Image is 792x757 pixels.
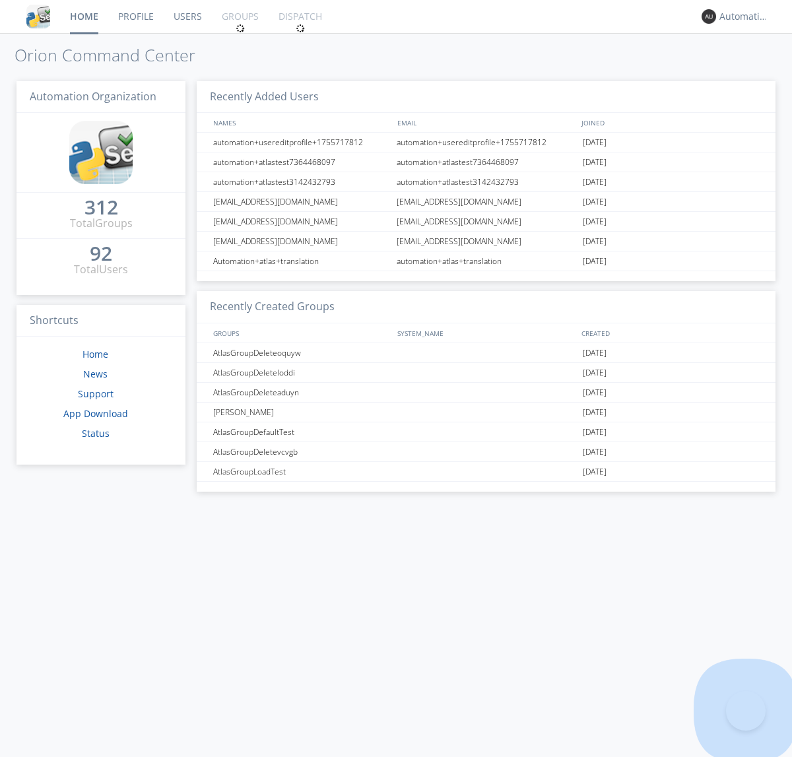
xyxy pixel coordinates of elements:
img: 373638.png [702,9,716,24]
div: [EMAIL_ADDRESS][DOMAIN_NAME] [210,212,393,231]
div: automation+usereditprofile+1755717812 [210,133,393,152]
div: NAMES [210,113,391,132]
a: Home [82,348,108,360]
h3: Recently Created Groups [197,291,775,323]
span: [DATE] [583,192,607,212]
span: [DATE] [583,403,607,422]
div: AtlasGroupDeleteoquyw [210,343,393,362]
a: 312 [84,201,118,216]
div: EMAIL [394,113,578,132]
div: [EMAIL_ADDRESS][DOMAIN_NAME] [393,192,579,211]
a: [PERSON_NAME][DATE] [197,403,775,422]
div: SYSTEM_NAME [394,323,578,343]
span: [DATE] [583,152,607,172]
div: [EMAIL_ADDRESS][DOMAIN_NAME] [393,212,579,231]
div: Automation+atlas+translation [210,251,393,271]
div: JOINED [578,113,763,132]
img: spin.svg [296,24,305,33]
a: AtlasGroupDeleteloddi[DATE] [197,363,775,383]
div: GROUPS [210,323,391,343]
div: automation+atlastest3142432793 [210,172,393,191]
span: [DATE] [583,251,607,271]
h3: Recently Added Users [197,81,775,114]
a: [EMAIL_ADDRESS][DOMAIN_NAME][EMAIL_ADDRESS][DOMAIN_NAME][DATE] [197,232,775,251]
div: Automation+atlas0026 [719,10,769,23]
a: App Download [63,407,128,420]
div: [EMAIL_ADDRESS][DOMAIN_NAME] [393,232,579,251]
span: [DATE] [583,363,607,383]
div: AtlasGroupLoadTest [210,462,393,481]
a: AtlasGroupDefaultTest[DATE] [197,422,775,442]
a: [EMAIL_ADDRESS][DOMAIN_NAME][EMAIL_ADDRESS][DOMAIN_NAME][DATE] [197,212,775,232]
a: [EMAIL_ADDRESS][DOMAIN_NAME][EMAIL_ADDRESS][DOMAIN_NAME][DATE] [197,192,775,212]
div: [EMAIL_ADDRESS][DOMAIN_NAME] [210,232,393,251]
span: [DATE] [583,172,607,192]
img: spin.svg [236,24,245,33]
a: automation+usereditprofile+1755717812automation+usereditprofile+1755717812[DATE] [197,133,775,152]
div: 92 [90,247,112,260]
div: automation+atlastest7364468097 [393,152,579,172]
div: Total Users [74,262,128,277]
span: [DATE] [583,212,607,232]
div: automation+atlas+translation [393,251,579,271]
div: [PERSON_NAME] [210,403,393,422]
a: 92 [90,247,112,262]
div: AtlasGroupDefaultTest [210,422,393,442]
span: [DATE] [583,383,607,403]
div: automation+usereditprofile+1755717812 [393,133,579,152]
div: Total Groups [70,216,133,231]
a: automation+atlastest3142432793automation+atlastest3142432793[DATE] [197,172,775,192]
span: [DATE] [583,462,607,482]
span: [DATE] [583,133,607,152]
a: AtlasGroupDeleteaduyn[DATE] [197,383,775,403]
div: AtlasGroupDeletevcvgb [210,442,393,461]
div: CREATED [578,323,763,343]
a: automation+atlastest7364468097automation+atlastest7364468097[DATE] [197,152,775,172]
span: [DATE] [583,422,607,442]
div: 312 [84,201,118,214]
div: AtlasGroupDeleteaduyn [210,383,393,402]
span: [DATE] [583,343,607,363]
img: cddb5a64eb264b2086981ab96f4c1ba7 [26,5,50,28]
a: AtlasGroupLoadTest[DATE] [197,462,775,482]
iframe: Toggle Customer Support [726,691,766,731]
a: Status [82,427,110,440]
a: Support [78,387,114,400]
a: AtlasGroupDeleteoquyw[DATE] [197,343,775,363]
img: cddb5a64eb264b2086981ab96f4c1ba7 [69,121,133,184]
div: AtlasGroupDeleteloddi [210,363,393,382]
h3: Shortcuts [16,305,185,337]
div: automation+atlastest7364468097 [210,152,393,172]
span: [DATE] [583,442,607,462]
div: [EMAIL_ADDRESS][DOMAIN_NAME] [210,192,393,211]
span: [DATE] [583,232,607,251]
a: AtlasGroupDeletevcvgb[DATE] [197,442,775,462]
a: Automation+atlas+translationautomation+atlas+translation[DATE] [197,251,775,271]
div: automation+atlastest3142432793 [393,172,579,191]
span: Automation Organization [30,89,156,104]
a: News [83,368,108,380]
